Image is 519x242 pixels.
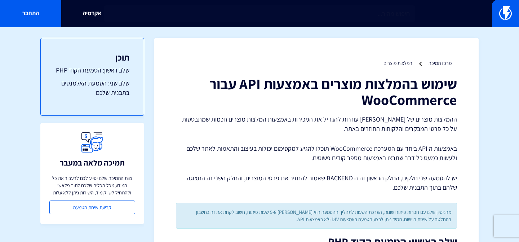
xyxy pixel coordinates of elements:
p: באמצעות ה API ביחד עם המערכת WooCommerce תוכלו להגיע למקסימום יכולות בעיצוב והתאמות לאתר שלכם ולע... [176,144,457,162]
h3: תמיכה מלאה במעבר [60,158,125,167]
a: שלב שני: הטמעת האלמנטים בתבנית שלכם [55,79,129,97]
p: יש להטמעה שני חלקים, החלק הראשון זה ה BACKEND שאמור להחזיר את פרטי המוצרים, והחלק השני זה התצוגה ... [176,173,457,192]
h1: שימוש בהמלצות מוצרים באמצעות API עבור WooCommerce [176,76,457,107]
div: מהניסיון שלנו עם חברות פיתוח שונות, הערכת השעות לתהליך ההטמעה הוא [PERSON_NAME] 5-8 שעות פיתוח, ח... [176,203,457,229]
p: צוות התמיכה שלנו יסייע לכם להעביר את כל המידע מכל הכלים שלכם לתוך פלאשי ולהתחיל לשווק מיד, השירות... [49,175,135,196]
p: ההמלצות מוצרים של [PERSON_NAME] עוזרות להגדיל את המכירות באמצעות המלצות מוצרים חכמות שמתבססות על ... [176,115,457,133]
a: שלב ראשון: הטמעת הקוד PHP [55,66,129,75]
a: מרכז תמיכה [429,60,452,66]
a: קביעת שיחת הטמעה [49,201,135,214]
input: חיפוש מהיר... [104,5,415,22]
h3: תוכן [55,53,129,62]
a: המלצות מוצרים [383,60,412,66]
